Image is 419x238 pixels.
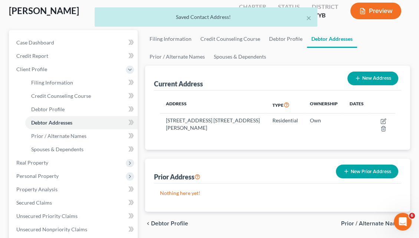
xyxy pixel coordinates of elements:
[266,113,304,135] td: Residential
[145,30,196,48] a: Filing Information
[25,129,138,143] a: Prior / Alternate Names
[10,36,138,49] a: Case Dashboard
[336,165,398,178] button: New Prior Address
[25,103,138,116] a: Debtor Profile
[16,226,87,232] span: Unsecured Nonpriority Claims
[25,143,138,156] a: Spouses & Dependents
[25,76,138,89] a: Filing Information
[31,106,65,112] span: Debtor Profile
[154,172,200,181] div: Prior Address
[344,96,370,113] th: Dates
[16,173,59,179] span: Personal Property
[31,79,73,86] span: Filing Information
[409,213,415,219] span: 6
[304,113,344,135] td: Own
[154,79,203,88] div: Current Address
[350,3,401,19] button: Preview
[31,133,86,139] span: Prior / Alternate Names
[25,116,138,129] a: Debtor Addresses
[304,96,344,113] th: Ownership
[16,213,78,219] span: Unsecured Priority Claims
[347,72,398,85] button: New Address
[16,186,58,192] span: Property Analysis
[278,3,300,11] div: Status
[160,113,266,135] td: [STREET_ADDRESS] [STREET_ADDRESS][PERSON_NAME]
[209,48,271,66] a: Spouses & Dependents
[16,39,54,46] span: Case Dashboard
[145,221,188,227] button: chevron_left Debtor Profile
[31,146,84,152] span: Spouses & Dependents
[265,30,307,48] a: Debtor Profile
[266,96,304,113] th: Type
[9,5,79,16] span: [PERSON_NAME]
[16,159,48,166] span: Real Property
[10,223,138,236] a: Unsecured Nonpriority Claims
[306,13,311,22] button: ×
[307,30,357,48] a: Debtor Addresses
[341,221,410,227] button: Prior / Alternate Names chevron_right
[312,3,338,11] div: District
[16,53,48,59] span: Credit Report
[25,89,138,103] a: Credit Counseling Course
[10,209,138,223] a: Unsecured Priority Claims
[31,119,72,126] span: Debtor Addresses
[160,96,266,113] th: Address
[10,196,138,209] a: Secured Claims
[145,48,209,66] a: Prior / Alternate Names
[10,49,138,63] a: Credit Report
[394,213,412,231] iframe: Intercom live chat
[10,183,138,196] a: Property Analysis
[31,93,91,99] span: Credit Counseling Course
[16,199,52,206] span: Secured Claims
[145,221,151,227] i: chevron_left
[160,189,395,197] p: Nothing here yet!
[16,66,47,72] span: Client Profile
[151,221,188,227] span: Debtor Profile
[196,30,265,48] a: Credit Counseling Course
[101,13,311,21] div: Saved Contact Address!
[341,221,404,227] span: Prior / Alternate Names
[239,3,266,11] div: Chapter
